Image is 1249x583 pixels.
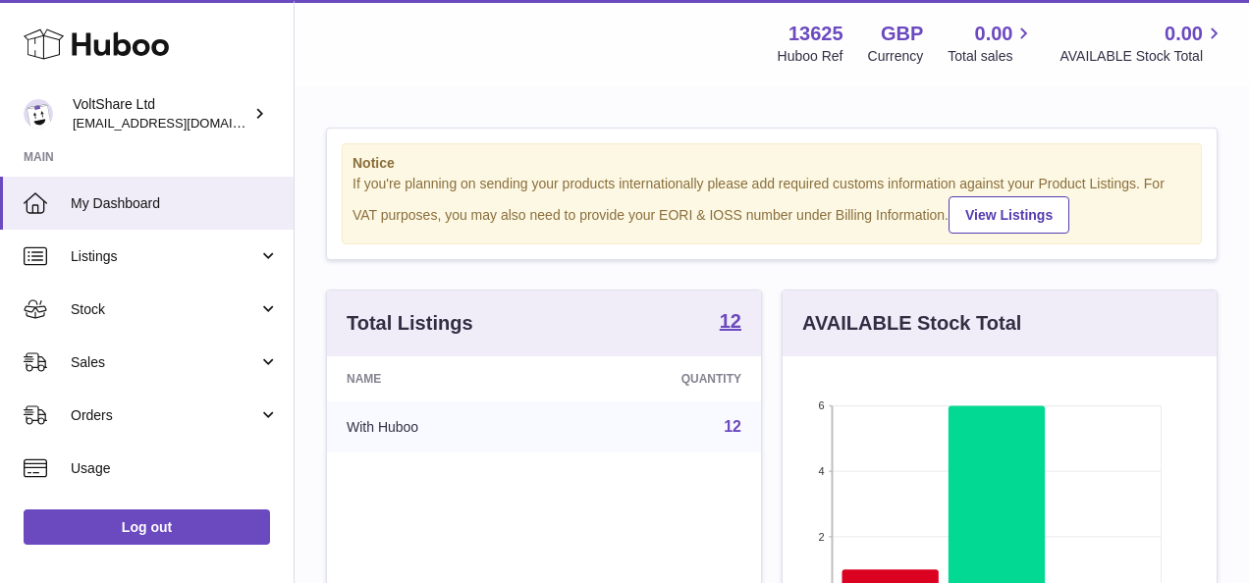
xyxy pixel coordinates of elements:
[1059,47,1225,66] span: AVAILABLE Stock Total
[724,418,741,435] a: 12
[353,154,1191,173] strong: Notice
[71,459,279,478] span: Usage
[948,47,1035,66] span: Total sales
[948,21,1035,66] a: 0.00 Total sales
[818,399,824,411] text: 6
[818,465,824,477] text: 4
[73,115,289,131] span: [EMAIL_ADDRESS][DOMAIN_NAME]
[788,21,843,47] strong: 13625
[720,311,741,335] a: 12
[347,310,473,337] h3: Total Listings
[868,47,924,66] div: Currency
[71,300,258,319] span: Stock
[802,310,1021,337] h3: AVAILABLE Stock Total
[71,194,279,213] span: My Dashboard
[1165,21,1203,47] span: 0.00
[818,530,824,542] text: 2
[881,21,923,47] strong: GBP
[720,311,741,331] strong: 12
[71,406,258,425] span: Orders
[71,247,258,266] span: Listings
[949,196,1069,234] a: View Listings
[73,95,249,132] div: VoltShare Ltd
[71,353,258,372] span: Sales
[24,99,53,129] img: info@voltshare.co.uk
[353,175,1191,234] div: If you're planning on sending your products internationally please add required customs informati...
[556,356,761,401] th: Quantity
[327,356,556,401] th: Name
[975,21,1013,47] span: 0.00
[327,401,556,452] td: With Huboo
[778,47,843,66] div: Huboo Ref
[1059,21,1225,66] a: 0.00 AVAILABLE Stock Total
[24,509,270,545] a: Log out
